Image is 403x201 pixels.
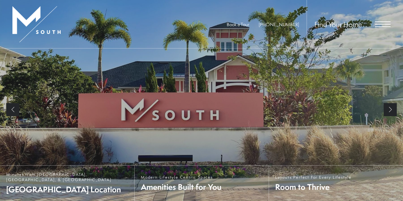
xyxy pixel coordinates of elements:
[141,181,221,192] span: Amenities Built for You
[6,184,128,195] span: [GEOGRAPHIC_DATA] Location
[6,172,128,182] span: Minutes from [GEOGRAPHIC_DATA], [GEOGRAPHIC_DATA], & [GEOGRAPHIC_DATA]
[375,21,391,27] button: Open Menu
[275,175,352,180] span: Layouts Perfect For Every Lifestyle
[259,21,299,28] a: Call Us at 813-570-8014
[275,181,352,192] span: Room to Thrive
[141,175,221,180] span: Modern Lifestyle Centric Spaces
[269,166,403,201] a: Layouts Perfect For Every Lifestyle
[6,103,19,116] a: Previous
[12,6,61,42] img: MSouth
[384,103,397,116] a: Next
[314,19,362,29] a: Find Your Home
[259,21,299,28] span: [PHONE_NUMBER]
[134,166,269,201] a: Modern Lifestyle Centric Spaces
[227,21,249,28] a: Book a Tour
